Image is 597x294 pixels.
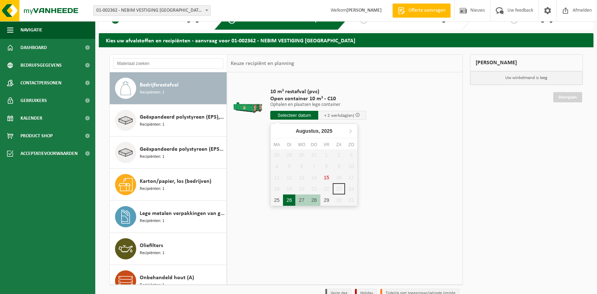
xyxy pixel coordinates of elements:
[345,141,357,148] div: zo
[94,6,210,16] span: 01-002362 - NEBIM VESTIGING GENT - MARIAKERKE
[110,201,227,233] button: Lege metalen verpakkingen van gevaarlijke stoffen Recipiënten: 1
[140,177,211,186] span: Karton/papier, los (bedrijven)
[20,109,42,127] span: Kalender
[293,125,335,137] div: Augustus,
[324,113,354,118] span: + 2 werkdag(en)
[140,274,194,282] span: Onbehandeld hout (A)
[110,169,227,201] button: Karton/papier, los (bedrijven) Recipiënten: 1
[140,145,225,154] span: Geëxpandeerde polystyreen (EPS) verpakking (< 1 m² per stuk), recycleerbaar
[270,88,366,95] span: 10 m³ restafval (pvc)
[320,194,333,206] div: 29
[93,5,211,16] span: 01-002362 - NEBIM VESTIGING GENT - MARIAKERKE
[295,141,308,148] div: wo
[346,8,382,13] strong: [PERSON_NAME]
[470,71,583,85] p: Uw winkelmand is leeg
[270,102,366,107] p: Ophalen en plaatsen lege container
[227,55,298,72] div: Keuze recipiënt en planning
[140,81,179,89] span: Bedrijfsrestafval
[140,154,164,160] span: Recipiënten: 1
[271,141,283,148] div: ma
[283,194,295,206] div: 26
[20,56,62,74] span: Bedrijfsgegevens
[140,250,164,257] span: Recipiënten: 1
[140,241,163,250] span: Oliefilters
[392,4,451,18] a: Offerte aanvragen
[20,92,47,109] span: Gebruikers
[20,21,42,39] span: Navigatie
[271,194,283,206] div: 25
[140,113,225,121] span: Geëxpandeerd polystyreen (EPS), niet recycleerbaar
[110,137,227,169] button: Geëxpandeerde polystyreen (EPS) verpakking (< 1 m² per stuk), recycleerbaar Recipiënten: 1
[320,141,333,148] div: vr
[407,7,447,14] span: Offerte aanvragen
[295,194,308,206] div: 27
[140,89,164,96] span: Recipiënten: 1
[20,127,53,145] span: Product Shop
[110,104,227,137] button: Geëxpandeerd polystyreen (EPS), niet recycleerbaar Recipiënten: 1
[283,141,295,148] div: di
[321,128,332,133] i: 2025
[20,145,78,162] span: Acceptatievoorwaarden
[270,111,318,120] input: Selecteer datum
[110,233,227,265] button: Oliefilters Recipiënten: 1
[333,141,345,148] div: za
[308,194,320,206] div: 28
[99,33,593,47] h2: Kies uw afvalstoffen en recipiënten - aanvraag voor 01-002362 - NEBIM VESTIGING [GEOGRAPHIC_DATA]
[270,95,366,102] span: Open container 10 m³ - C10
[140,282,164,289] span: Recipiënten: 1
[110,72,227,104] button: Bedrijfsrestafval Recipiënten: 1
[20,39,47,56] span: Dashboard
[140,121,164,128] span: Recipiënten: 1
[470,54,583,71] div: [PERSON_NAME]
[553,92,582,102] a: Doorgaan
[20,74,61,92] span: Contactpersonen
[308,141,320,148] div: do
[140,209,225,218] span: Lege metalen verpakkingen van gevaarlijke stoffen
[113,58,223,69] input: Materiaal zoeken
[140,186,164,192] span: Recipiënten: 1
[140,218,164,224] span: Recipiënten: 1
